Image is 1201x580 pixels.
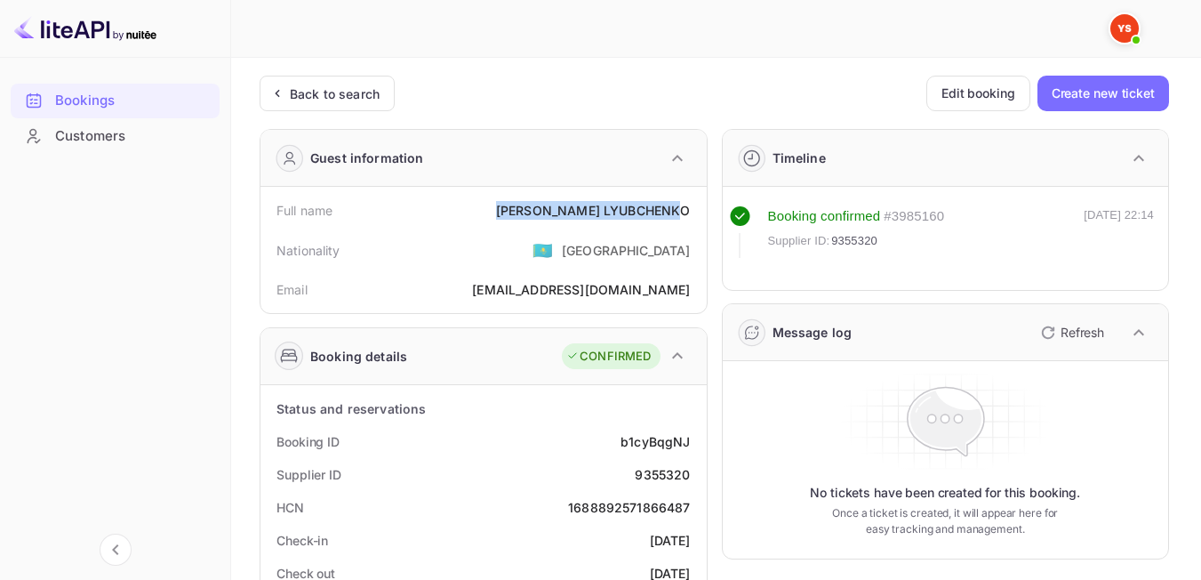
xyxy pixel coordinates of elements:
div: Timeline [773,149,826,167]
div: Bookings [55,91,211,111]
div: 9355320 [635,465,690,484]
div: Customers [55,126,211,147]
button: Edit booking [926,76,1030,111]
div: # 3985160 [884,206,944,227]
span: 9355320 [831,232,877,250]
div: Status and reservations [276,399,426,418]
div: Email [276,280,308,299]
div: Booking ID [276,432,340,451]
div: [DATE] 22:14 [1084,206,1154,258]
div: 1688892571866487 [568,498,690,517]
div: Booking details [310,347,407,366]
div: [DATE] [650,531,691,550]
a: Bookings [11,84,220,117]
div: HCN [276,498,304,517]
span: United States [532,234,553,266]
div: Guest information [310,149,424,167]
div: Bookings [11,84,220,118]
div: Booking confirmed [768,206,881,227]
p: Once a ticket is created, it will appear here for easy tracking and management. [827,505,1064,537]
div: Full name [276,201,332,220]
div: Supplier ID [276,465,341,484]
div: CONFIRMED [566,348,651,366]
p: Refresh [1061,323,1104,342]
div: [PERSON_NAME] LYUBCHENKO [496,201,691,220]
button: Refresh [1030,318,1111,347]
img: Yandex Support [1110,14,1139,43]
div: [EMAIL_ADDRESS][DOMAIN_NAME] [472,280,690,299]
div: [GEOGRAPHIC_DATA] [562,241,691,260]
div: Message log [773,323,853,342]
div: Nationality [276,241,340,260]
div: Check-in [276,531,328,550]
img: LiteAPI logo [14,14,156,43]
span: Supplier ID: [768,232,830,250]
div: b1cyBqgNJ [621,432,690,451]
a: Customers [11,119,220,152]
button: Create new ticket [1037,76,1169,111]
p: No tickets have been created for this booking. [810,484,1080,502]
div: Customers [11,119,220,154]
div: Back to search [290,85,380,103]
button: Collapse navigation [100,534,132,566]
